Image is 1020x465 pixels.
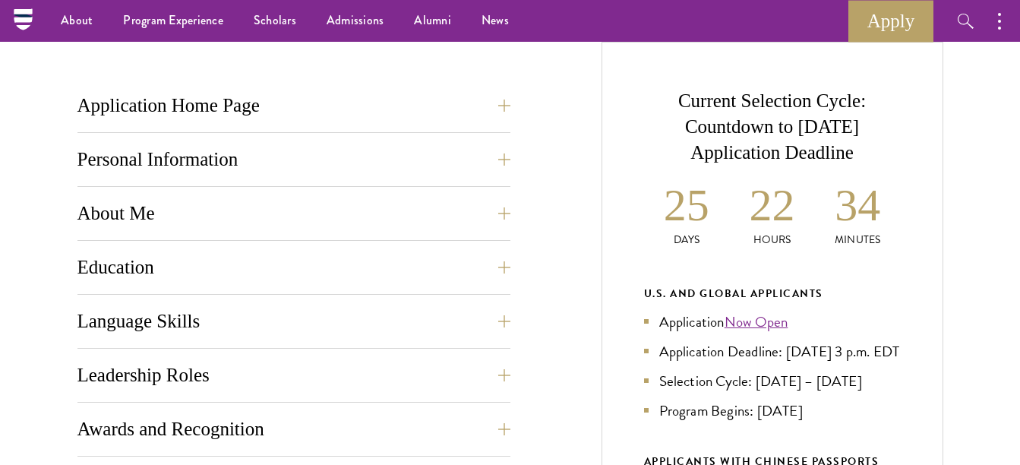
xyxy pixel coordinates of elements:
[815,232,901,248] p: Minutes
[815,179,901,232] h2: 34
[644,370,901,392] li: Selection Cycle: [DATE] – [DATE]
[644,88,901,166] h5: Current Selection Cycle: Countdown to [DATE] Application Deadline
[77,141,510,178] button: Personal Information
[644,179,730,232] h2: 25
[729,179,815,232] h2: 22
[77,249,510,286] button: Education
[725,311,788,333] a: Now Open
[77,303,510,340] button: Language Skills
[644,340,901,362] li: Application Deadline: [DATE] 3 p.m. EDT
[77,411,510,448] button: Awards and Recognition
[644,232,730,248] p: Days
[729,232,815,248] p: Hours
[644,400,901,422] li: Program Begins: [DATE]
[77,87,510,124] button: Application Home Page
[644,311,901,333] li: Application
[77,195,510,232] button: About Me
[77,357,510,394] button: Leadership Roles
[644,284,901,303] div: U.S. and Global Applicants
